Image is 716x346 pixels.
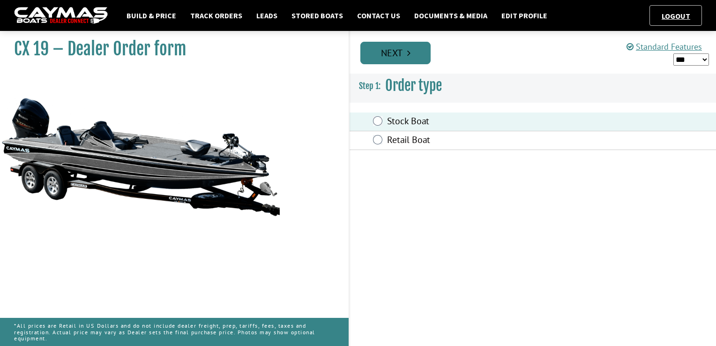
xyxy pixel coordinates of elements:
[287,9,348,22] a: Stored Boats
[14,38,325,60] h1: CX 19 – Dealer Order form
[352,9,405,22] a: Contact Us
[350,68,716,103] h3: Order type
[252,9,282,22] a: Leads
[14,7,108,24] img: caymas-dealer-connect-2ed40d3bc7270c1d8d7ffb4b79bf05adc795679939227970def78ec6f6c03838.gif
[387,134,584,148] label: Retail Boat
[14,318,335,346] p: *All prices are Retail in US Dollars and do not include dealer freight, prep, tariffs, fees, taxe...
[358,40,716,64] ul: Pagination
[410,9,492,22] a: Documents & Media
[360,42,431,64] a: Next
[186,9,247,22] a: Track Orders
[122,9,181,22] a: Build & Price
[387,115,584,129] label: Stock Boat
[657,11,695,21] a: Logout
[497,9,552,22] a: Edit Profile
[626,41,702,52] a: Standard Features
